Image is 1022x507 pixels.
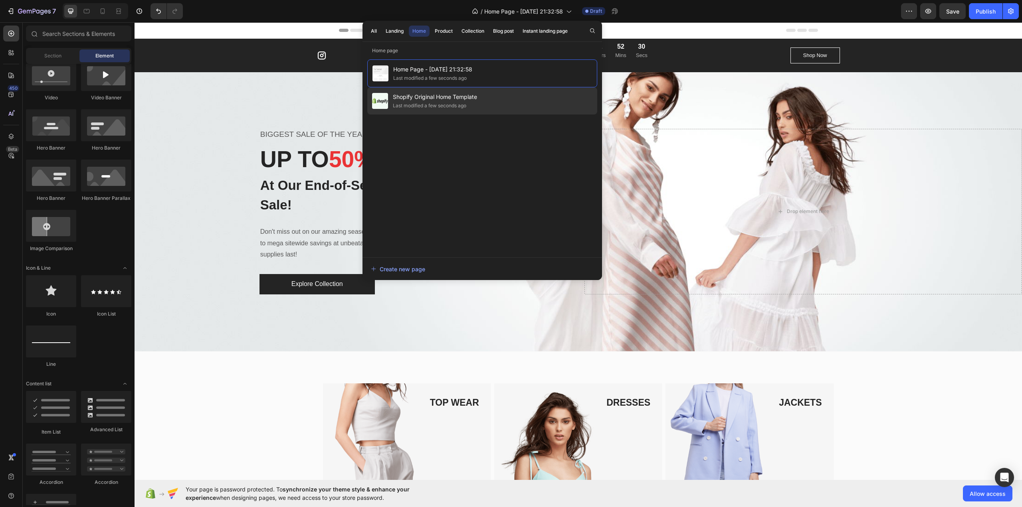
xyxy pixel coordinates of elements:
[26,310,76,318] div: Icon
[976,7,996,16] div: Publish
[481,29,491,37] p: Mins
[519,26,571,37] button: Instant landing page
[393,74,467,82] div: Last modified a few seconds ago
[489,26,517,37] button: Blog post
[26,195,76,202] div: Hero Banner
[188,361,357,473] a: Image Title
[26,26,131,41] input: Search Sections & Elements
[81,94,131,101] div: Video Banner
[435,28,453,35] div: Product
[44,52,61,59] span: Section
[157,256,208,268] div: Explore Collection
[26,361,76,368] div: Line
[458,20,471,29] div: 12
[412,28,426,35] div: Home
[26,380,51,387] span: Content list
[656,25,705,41] a: Shop Now
[531,361,699,473] img: Alt Image
[939,3,966,19] button: Save
[151,3,183,19] div: Undo/Redo
[26,245,76,252] div: Image Comparison
[81,144,131,152] div: Hero Banner
[26,94,76,101] div: Video
[126,122,296,152] p: UP TO
[3,3,59,19] button: 7
[126,153,296,193] p: At Our End-of-Season Sale!
[458,29,471,37] p: Hours
[126,107,296,117] p: BIGGEST SALE OF THE YEAR
[969,3,1002,19] button: Publish
[362,47,602,55] p: Home page
[669,29,693,37] div: Shop Now
[436,29,448,37] p: Days
[81,479,131,486] div: Accordion
[393,102,466,110] div: Last modified a few seconds ago
[393,65,472,74] span: Home Page - [DATE] 21:32:58
[458,26,488,37] button: Collection
[372,24,426,32] p: FREE Shipping Ends:
[26,428,76,436] div: Item List
[135,22,1022,480] iframe: Design area
[386,28,404,35] div: Landing
[125,252,240,272] button: Explore Collection
[186,485,441,502] span: Your page is password protected. To when designing pages, we need access to your store password.
[501,29,513,37] p: Secs
[194,124,292,150] span: 50% OFF
[644,375,687,387] p: JACKETS
[6,146,19,152] div: Beta
[946,8,959,15] span: Save
[188,361,357,473] img: Alt Image
[409,26,430,37] button: Home
[26,264,51,272] span: Icon & Line
[81,195,131,202] div: Hero Banner Parallax
[26,144,76,152] div: Hero Banner
[119,377,131,390] span: Toggle open
[295,375,345,387] p: TOP WEAR
[970,489,1006,498] span: Allow access
[371,265,425,273] div: Create new page
[590,8,602,15] span: Draft
[472,375,516,387] p: DRESSES
[995,468,1014,487] div: Open Intercom Messenger
[26,479,76,486] div: Accordion
[431,26,456,37] button: Product
[95,52,114,59] span: Element
[481,7,483,16] span: /
[8,85,19,91] div: 450
[370,261,594,277] button: Create new page
[501,20,513,29] div: 30
[481,20,491,29] div: 52
[126,204,296,238] p: Don't miss out on our amazing seasonal sale! Treat yourself to mega sitewide savings at unbeatabl...
[393,92,477,102] span: Shopify Original Home Template
[493,28,514,35] div: Blog post
[371,28,377,35] div: All
[523,28,568,35] div: Instant landing page
[436,20,448,29] div: 00
[119,262,131,274] span: Toggle open
[484,7,563,16] span: Home Page - [DATE] 21:32:58
[367,26,380,37] button: All
[382,26,407,37] button: Landing
[652,186,695,192] div: Drop element here
[52,6,56,16] p: 7
[531,361,699,473] a: Image Title
[81,310,131,318] div: Icon List
[963,485,1012,501] button: Allow access
[461,28,484,35] div: Collection
[186,486,410,501] span: synchronize your theme style & enhance your experience
[81,426,131,433] div: Advanced List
